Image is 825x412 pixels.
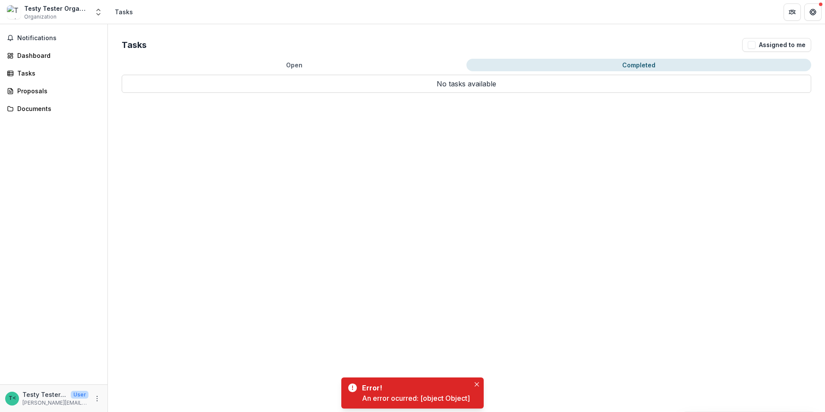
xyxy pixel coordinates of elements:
nav: breadcrumb [111,6,136,18]
div: Proposals [17,86,97,95]
button: Partners [784,3,801,21]
div: An error ocurred: [object Object] [362,393,470,403]
a: Proposals [3,84,104,98]
p: No tasks available [122,75,811,93]
button: Get Help [804,3,822,21]
a: Documents [3,101,104,116]
img: Testy Tester Organization [7,5,21,19]
p: Testy Tester <[PERSON_NAME][EMAIL_ADDRESS][DOMAIN_NAME]> <[PERSON_NAME][DOMAIN_NAME][EMAIL_ADDRES... [22,390,67,399]
div: Documents [17,104,97,113]
h2: Tasks [122,40,147,50]
div: Tasks [17,69,97,78]
span: Notifications [17,35,101,42]
div: Testy Tester <annessa.hicks12@gmail.com> <annessa.hicks12@gmail.com> [9,396,16,401]
div: Testy Tester Organization [24,4,89,13]
button: Open [122,59,466,71]
button: More [92,393,102,404]
a: Dashboard [3,48,104,63]
button: Completed [466,59,811,71]
span: Organization [24,13,57,21]
p: [PERSON_NAME][EMAIL_ADDRESS][DOMAIN_NAME] [22,399,88,407]
div: Tasks [115,7,133,16]
button: Close [472,379,482,390]
p: User [71,391,88,399]
button: Notifications [3,31,104,45]
button: Open entity switcher [92,3,104,21]
button: Assigned to me [742,38,811,52]
a: Tasks [3,66,104,80]
div: Dashboard [17,51,97,60]
div: Error! [362,383,466,393]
